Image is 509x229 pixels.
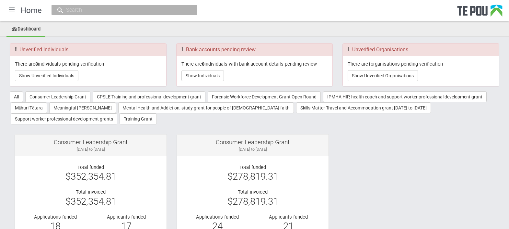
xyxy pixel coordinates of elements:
button: Support worker professional development grants [11,113,117,124]
p: There are individuals pending verification [15,61,161,67]
button: All [10,91,23,102]
div: Applications funded [187,214,248,220]
input: Search [64,6,178,13]
button: Meaningful [PERSON_NAME] [49,102,116,113]
b: 8 [202,61,204,67]
button: Skills Matter Travel and Accommodation grant [DATE] to [DATE] [296,102,431,113]
div: $278,819.31 [182,198,324,204]
a: Dashboard [6,22,45,37]
h3: Bank accounts pending review [181,47,328,53]
button: Mental Health and Addiction, study grant for people of [DEMOGRAPHIC_DATA] faith [118,102,294,113]
div: Total funded [20,164,162,170]
button: Training Grant [120,113,157,124]
button: Māhuri Tōtara [11,102,47,113]
div: Consumer Leadership Grant [20,139,162,145]
button: Show Unverified Organisations [348,70,418,81]
div: Total funded [182,164,324,170]
button: Show Unverified Individuals [15,70,78,81]
div: 21 [258,223,319,229]
div: [DATE] to [DATE] [182,146,324,152]
h3: Unverified Organisations [348,47,494,53]
div: $278,819.31 [182,173,324,179]
button: Show Individuals [181,70,224,81]
div: Total invoiced [182,189,324,195]
div: Applicants funded [258,214,319,220]
div: $352,354.81 [20,198,162,204]
button: Consumer Leadership Grant [25,91,90,102]
b: 8 [35,61,38,67]
div: [DATE] to [DATE] [20,146,162,152]
div: 18 [25,223,86,229]
div: 17 [96,223,157,229]
p: There are individuals with bank account details pending review [181,61,328,67]
b: 1 [368,61,371,67]
p: There are organisations pending verification [348,61,494,67]
div: Applicants funded [96,214,157,220]
h3: Unverified Individuals [15,47,161,53]
div: 24 [187,223,248,229]
button: IPMHA HIP, health coach and support worker professional development grant [323,91,487,102]
button: CPSLE Training and professional development grant [93,91,205,102]
button: Forensic Workforce Development Grant Open Round [208,91,321,102]
div: Applications funded [25,214,86,220]
div: $352,354.81 [20,173,162,179]
div: Consumer Leadership Grant [182,139,324,145]
div: Total invoiced [20,189,162,195]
